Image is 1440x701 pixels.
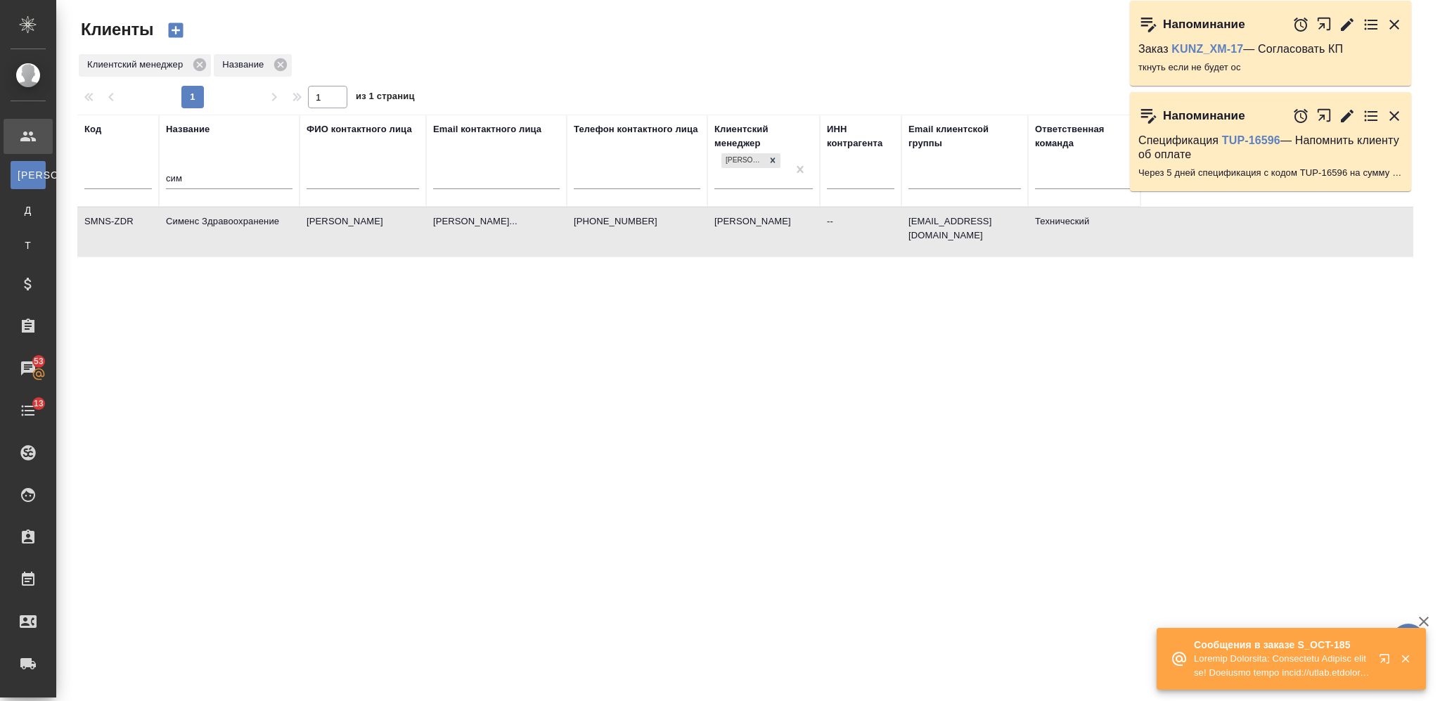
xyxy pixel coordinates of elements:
span: Т [18,238,39,252]
button: Открыть в новой вкладке [1316,9,1332,39]
button: Закрыть [1386,16,1403,33]
p: Напоминание [1163,18,1245,32]
td: [PERSON_NAME] [707,207,820,257]
button: Открыть в новой вкладке [1370,645,1404,679]
div: Никифорова Валерия [720,152,782,169]
button: Создать [159,18,193,42]
p: [PERSON_NAME]... [433,214,560,229]
div: ИНН контрагента [827,122,894,150]
div: Email клиентской группы [908,122,1021,150]
div: Ответственная команда [1035,122,1133,150]
div: ФИО контактного лица [307,122,412,136]
td: [EMAIL_ADDRESS][DOMAIN_NAME] [901,207,1028,257]
p: Спецификация — Напомнить клиенту об оплате [1138,134,1403,162]
div: [PERSON_NAME] [721,153,765,168]
td: Сименс Здравоохранение [159,207,300,257]
p: Сообщения в заказе S_OCT-185 [1194,638,1370,652]
span: [PERSON_NAME] [18,168,39,182]
td: Технический [1028,207,1140,257]
p: Заказ — Согласовать КП [1138,42,1403,56]
a: KUNZ_XM-17 [1171,43,1243,55]
a: Д [11,196,46,224]
a: 53 [4,351,53,386]
td: [PERSON_NAME] [300,207,426,257]
button: 🙏 [1391,624,1426,659]
button: Перейти в todo [1363,108,1380,124]
p: Клиентский менеджер [87,58,188,72]
div: Клиентский менеджер [79,54,211,77]
p: Loremip Dolorsita: Consectetu Adipisc elitse! Doeiusmo tempo incid://utlab.etdolor.mag/aliq/enima... [1194,652,1370,680]
span: 13 [25,397,52,411]
button: Закрыть [1386,108,1403,124]
td: -- [820,207,901,257]
button: Закрыть [1391,652,1420,665]
a: TUP-16596 [1222,134,1280,146]
span: Д [18,203,39,217]
button: Перейти в todo [1363,16,1380,33]
a: Т [11,231,46,259]
button: Редактировать [1339,16,1356,33]
a: 13 [4,393,53,428]
p: ткнуть если не будет ос [1138,60,1403,75]
div: Название [166,122,210,136]
div: Email контактного лица [433,122,541,136]
button: Редактировать [1339,108,1356,124]
p: Напоминание [1163,109,1245,123]
p: Через 5 дней спецификация с кодом TUP-16596 на сумму 2420 RUB будет просрочена [1138,166,1403,180]
button: Отложить [1292,16,1309,33]
p: [PHONE_NUMBER] [574,214,700,229]
button: Открыть в новой вкладке [1316,101,1332,131]
td: SMNS-ZDR [77,207,159,257]
span: Клиенты [77,18,153,41]
p: Название [222,58,269,72]
div: Клиентский менеджер [714,122,813,150]
div: Код [84,122,101,136]
span: 53 [25,354,52,368]
button: Отложить [1292,108,1309,124]
a: [PERSON_NAME] [11,161,46,189]
div: Название [214,54,292,77]
div: Телефон контактного лица [574,122,698,136]
span: из 1 страниц [356,88,415,108]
